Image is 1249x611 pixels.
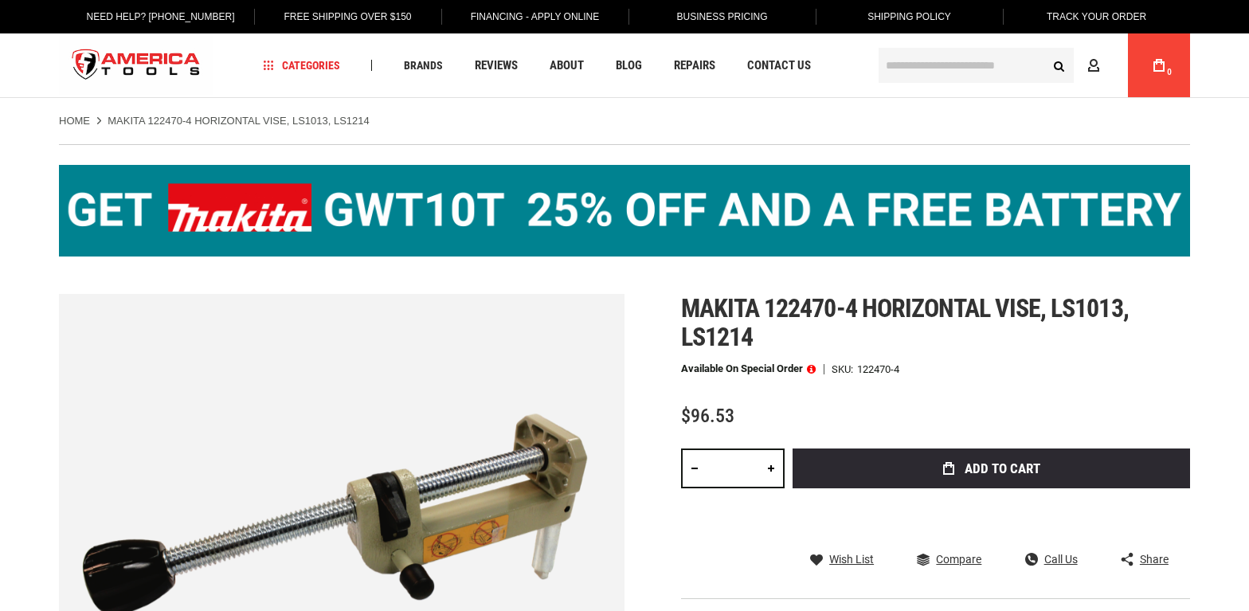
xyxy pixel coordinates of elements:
div: 122470-4 [857,364,899,374]
span: 0 [1167,68,1172,76]
p: Available on Special Order [681,363,816,374]
img: America Tools [59,36,213,96]
a: Blog [609,55,649,76]
a: Reviews [468,55,525,76]
span: Repairs [674,60,715,72]
a: Compare [917,552,981,566]
strong: MAKITA 122470-4 HORIZONTAL VISE, LS1013, LS1214 [108,115,370,127]
span: Reviews [475,60,518,72]
a: Contact Us [740,55,818,76]
a: Repairs [667,55,722,76]
button: Search [1043,50,1074,80]
a: store logo [59,36,213,96]
a: Call Us [1025,552,1078,566]
iframe: Secure express checkout frame [789,493,1193,539]
button: Add to Cart [793,448,1190,488]
a: Wish List [810,552,874,566]
span: Shipping Policy [867,11,951,22]
span: Add to Cart [965,462,1040,476]
strong: SKU [832,364,857,374]
span: Call Us [1044,554,1078,565]
a: Home [59,114,90,128]
span: Brands [404,60,443,71]
span: Blog [616,60,642,72]
a: About [542,55,591,76]
span: About [550,60,584,72]
span: Contact Us [747,60,811,72]
span: Makita 122470-4 horizontal vise, ls1013, ls1214 [681,293,1129,352]
a: Categories [256,55,347,76]
span: Share [1140,554,1169,565]
a: Brands [397,55,450,76]
span: Categories [264,60,340,71]
span: $96.53 [681,405,734,427]
img: BOGO: Buy the Makita® XGT IMpact Wrench (GWT10T), get the BL4040 4ah Battery FREE! [59,165,1190,257]
span: Wish List [829,554,874,565]
a: 0 [1144,33,1174,97]
span: Compare [936,554,981,565]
